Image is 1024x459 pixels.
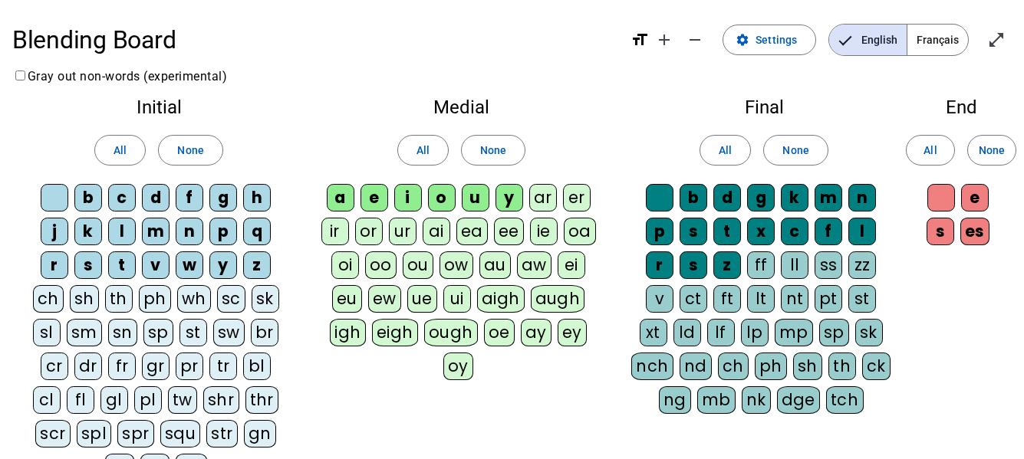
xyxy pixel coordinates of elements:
[318,98,605,116] h2: Medial
[742,386,771,414] div: nk
[747,184,775,211] div: g
[331,251,359,279] div: oi
[736,33,749,47] mat-icon: settings
[484,319,515,346] div: oe
[680,25,710,55] button: Decrease font size
[67,386,94,414] div: fl
[640,319,667,346] div: xt
[355,218,383,245] div: or
[631,352,673,380] div: nch
[108,218,136,245] div: l
[33,386,61,414] div: cl
[397,135,449,166] button: All
[630,98,898,116] h2: Final
[74,251,102,279] div: s
[251,319,278,346] div: br
[332,285,362,313] div: eu
[719,141,732,159] span: All
[981,25,1012,55] button: Enter full screen
[244,420,276,448] div: gn
[826,386,864,414] div: tch
[673,319,701,346] div: ld
[815,184,842,211] div: m
[680,285,707,313] div: ct
[217,285,245,313] div: sc
[245,386,279,414] div: thr
[461,135,525,166] button: None
[680,184,707,211] div: b
[862,352,891,380] div: ck
[680,218,707,245] div: s
[924,141,937,159] span: All
[713,184,741,211] div: d
[209,352,237,380] div: tr
[100,386,128,414] div: gl
[35,420,71,448] div: scr
[529,184,557,211] div: ar
[747,251,775,279] div: ff
[424,319,478,346] div: ough
[747,285,775,313] div: lt
[77,420,112,448] div: spl
[394,184,422,211] div: i
[558,319,587,346] div: ey
[477,285,525,313] div: aigh
[361,184,388,211] div: e
[531,285,585,313] div: augh
[517,251,552,279] div: aw
[33,319,61,346] div: sl
[697,386,736,414] div: mb
[12,15,618,64] h1: Blending Board
[243,218,271,245] div: q
[117,420,154,448] div: spr
[168,386,197,414] div: tw
[243,184,271,211] div: h
[74,184,102,211] div: b
[213,319,245,346] div: sw
[142,352,170,380] div: gr
[655,31,673,49] mat-icon: add
[12,69,227,84] label: Gray out non-words (experimental)
[659,386,691,414] div: ng
[209,251,237,279] div: y
[781,285,808,313] div: nt
[243,352,271,380] div: bl
[423,218,450,245] div: ai
[203,386,239,414] div: shr
[987,31,1006,49] mat-icon: open_in_full
[848,251,876,279] div: zz
[41,218,68,245] div: j
[142,251,170,279] div: v
[700,135,751,166] button: All
[558,251,585,279] div: ei
[74,218,102,245] div: k
[108,352,136,380] div: fr
[646,218,673,245] div: p
[530,218,558,245] div: ie
[680,251,707,279] div: s
[686,31,704,49] mat-icon: remove
[815,218,842,245] div: f
[563,184,591,211] div: er
[25,98,293,116] h2: Initial
[41,352,68,380] div: cr
[713,218,741,245] div: t
[680,352,712,380] div: nd
[41,251,68,279] div: r
[179,319,207,346] div: st
[713,251,741,279] div: z
[158,135,222,166] button: None
[713,285,741,313] div: ft
[828,352,856,380] div: th
[756,31,797,49] span: Settings
[372,319,418,346] div: eigh
[209,218,237,245] div: p
[108,251,136,279] div: t
[723,25,816,55] button: Settings
[649,25,680,55] button: Increase font size
[209,184,237,211] div: g
[564,218,596,245] div: oa
[114,141,127,159] span: All
[440,251,473,279] div: ow
[707,319,735,346] div: lf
